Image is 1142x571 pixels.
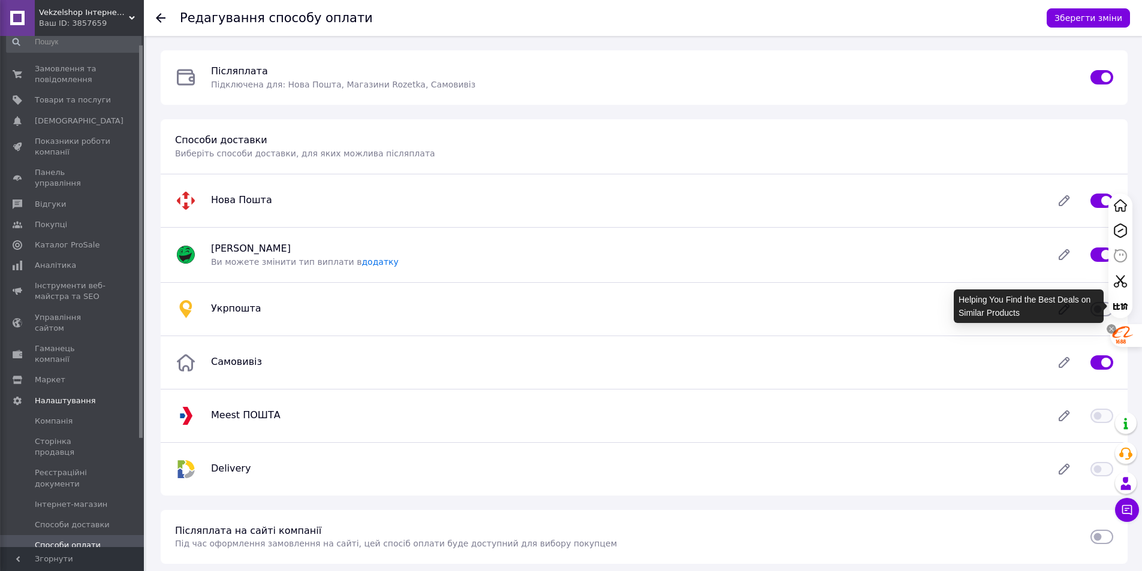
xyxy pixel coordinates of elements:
[361,257,398,267] a: додатку
[35,136,111,158] span: Показники роботи компанії
[1115,498,1139,522] button: Чат з покупцем
[35,374,65,385] span: Маркет
[35,540,101,551] span: Способи оплати
[35,64,111,85] span: Замовлення та повідомлення
[211,356,262,367] span: Самовивіз
[175,525,321,536] span: Післяплата на сайті компанії
[211,257,399,267] span: Ви можете змінити тип виплати в
[211,243,291,254] span: [PERSON_NAME]
[35,260,76,271] span: Аналітика
[35,116,123,126] span: [DEMOGRAPHIC_DATA]
[211,194,272,206] span: Нова Пошта
[35,280,111,302] span: Інструменти веб-майстра та SEO
[35,343,111,365] span: Гаманець компанії
[35,519,110,530] span: Способи доставки
[211,463,251,474] span: Delivery
[211,303,261,314] span: Укрпошта
[39,7,129,18] span: Vekzelshop Інтернет-магазин
[180,12,373,25] div: Редагування способу оплати
[156,12,165,24] div: Повернутися до списку оплат
[35,499,107,510] span: Інтернет-магазин
[211,65,268,77] span: Післяплата
[35,467,111,489] span: Реєстраційні документи
[35,312,111,334] span: Управління сайтом
[211,80,475,89] span: Підключена для: Нова Пошта, Магазини Rozetka, Самовивіз
[35,95,111,105] span: Товари та послуги
[35,199,66,210] span: Відгуки
[39,18,144,29] div: Ваш ID: 3857659
[35,436,111,458] span: Сторінка продавця
[35,416,73,427] span: Компанія
[175,539,617,548] span: Під час оформлення замовлення на сайті, цей спосіб оплати буде доступний для вибору покупцем
[1047,8,1130,28] button: Зберегти зміни
[35,167,111,189] span: Панель управління
[35,219,67,230] span: Покупці
[175,134,267,146] span: Способи доставки
[6,31,141,53] input: Пошук
[175,149,435,158] span: Виберіть способи доставки, для яких можлива післяплата
[211,409,281,421] span: Meest ПОШТА
[35,395,96,406] span: Налаштування
[35,240,100,250] span: Каталог ProSale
